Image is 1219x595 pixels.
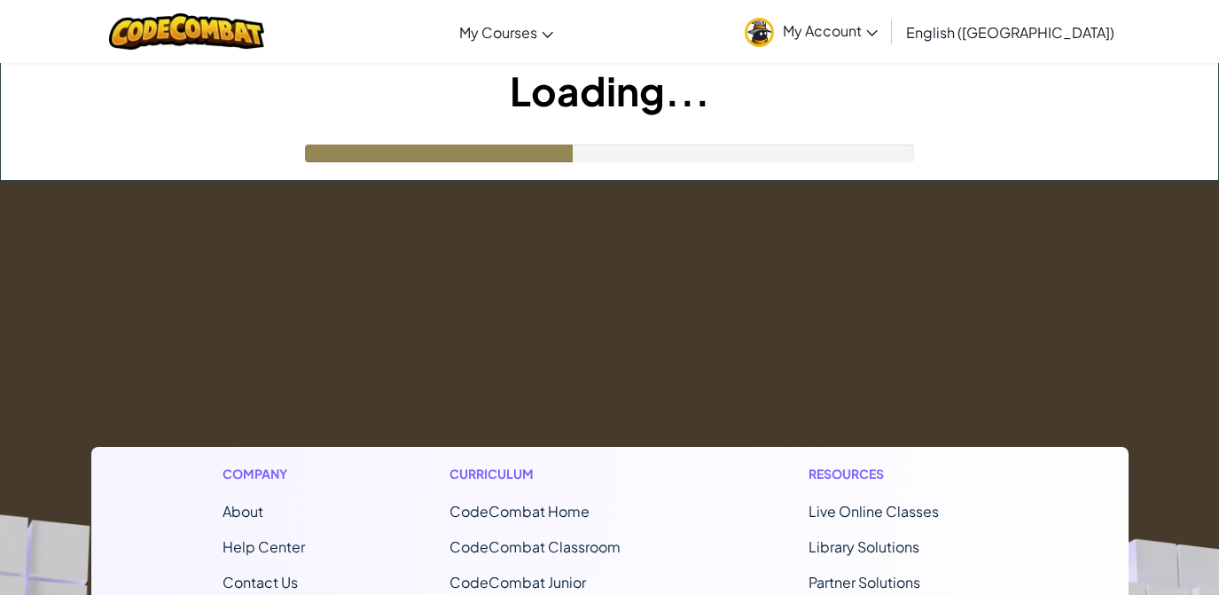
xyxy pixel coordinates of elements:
[897,8,1123,56] a: English ([GEOGRAPHIC_DATA])
[109,13,264,50] img: CodeCombat logo
[223,502,263,521] a: About
[736,4,887,59] a: My Account
[449,465,664,483] h1: Curriculum
[809,465,997,483] h1: Resources
[223,573,298,591] span: Contact Us
[783,21,878,40] span: My Account
[449,502,590,521] span: CodeCombat Home
[809,502,939,521] a: Live Online Classes
[745,18,774,47] img: avatar
[223,465,305,483] h1: Company
[809,573,920,591] a: Partner Solutions
[906,23,1114,42] span: English ([GEOGRAPHIC_DATA])
[1,63,1218,118] h1: Loading...
[450,8,562,56] a: My Courses
[449,537,621,556] a: CodeCombat Classroom
[809,537,919,556] a: Library Solutions
[459,23,537,42] span: My Courses
[223,537,305,556] a: Help Center
[449,573,586,591] a: CodeCombat Junior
